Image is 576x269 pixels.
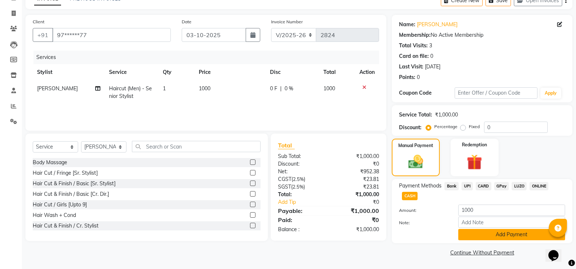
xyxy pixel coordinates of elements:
div: Card on file: [399,52,429,60]
a: Continue Without Payment [393,249,571,257]
div: No Active Membership [399,31,565,39]
span: 1000 [323,85,335,92]
div: ₹1,000.00 [329,226,384,233]
a: Add Tip [273,198,338,206]
span: 2.5% [293,176,304,182]
div: Coupon Code [399,89,454,97]
span: CASH [402,192,418,200]
div: ( ) [273,183,329,191]
input: Search or Scan [132,141,261,152]
div: ₹0 [329,215,384,224]
label: Percentage [434,123,458,130]
span: ONLINE [529,182,548,190]
span: [PERSON_NAME] [37,85,78,92]
div: ₹0 [329,160,384,168]
div: 3 [429,42,432,50]
th: Stylist [33,64,105,80]
div: ₹1,000.00 [435,111,458,119]
div: Payable: [273,206,329,215]
div: Hair Cut / Girls [Upto 9] [33,201,87,209]
div: Total: [273,191,329,198]
span: Total [278,142,295,149]
th: Price [194,64,266,80]
div: Net: [273,168,329,175]
div: 0 [430,52,433,60]
span: CGST [278,176,291,182]
span: UPI [462,182,473,190]
span: LUZO [512,182,527,190]
label: Note: [394,219,452,226]
th: Total [319,64,355,80]
div: ( ) [273,175,329,183]
div: Total Visits: [399,42,428,50]
th: Disc [266,64,319,80]
input: Amount [458,205,565,216]
div: Balance : [273,226,329,233]
div: Hair Cut & Finish / Basic [Cr. Dir.] [33,190,109,198]
span: Bank [444,182,459,190]
span: 0 F [270,85,277,92]
div: Membership: [399,31,431,39]
div: [DATE] [425,63,440,71]
div: Services [33,51,384,64]
div: ₹1,000.00 [329,191,384,198]
span: | [280,85,282,92]
label: Manual Payment [398,142,433,149]
input: Enter Offer / Coupon Code [455,87,537,99]
div: ₹1,000.00 [329,206,384,215]
div: Last Visit: [399,63,423,71]
div: Name: [399,21,415,28]
div: ₹1,000.00 [329,153,384,160]
span: 0 % [285,85,293,92]
div: Hair Cut & Finish / Basic [Sr. Stylist] [33,180,116,187]
span: Payment Methods [399,182,442,190]
div: Discount: [273,160,329,168]
div: ₹23.81 [329,175,384,183]
span: SGST [278,183,291,190]
span: CARD [476,182,491,190]
label: Amount: [394,207,452,214]
span: GPay [494,182,509,190]
button: +91 [33,28,53,42]
div: ₹0 [338,198,384,206]
label: Invoice Number [271,19,303,25]
th: Service [105,64,158,80]
input: Search by Name/Mobile/Email/Code [52,28,171,42]
th: Action [355,64,379,80]
label: Date [182,19,192,25]
div: 0 [417,74,420,81]
iframe: chat widget [545,240,569,262]
div: Sub Total: [273,153,329,160]
div: Hair Wash + Cond [33,211,76,219]
div: Points: [399,74,415,81]
input: Add Note [458,217,565,228]
span: Haircut (Men) - Senior Stylist [109,85,152,99]
span: 1 [163,85,166,92]
a: [PERSON_NAME] [417,21,458,28]
img: _cash.svg [404,153,428,170]
div: Hair Cut & Finish / Cr. Stylist [33,222,98,230]
div: Hair Cut / Fringe [Sr. Stylist] [33,169,98,177]
button: Apply [540,88,561,99]
div: ₹23.81 [329,183,384,191]
label: Redemption [462,142,487,148]
th: Qty [158,64,194,80]
button: Add Payment [458,229,565,240]
div: Service Total: [399,111,432,119]
label: Fixed [469,123,480,130]
div: Discount: [399,124,422,131]
span: 2.5% [293,184,303,190]
label: Client [33,19,44,25]
span: 1000 [199,85,210,92]
div: Body Massage [33,159,67,166]
div: ₹952.38 [329,168,384,175]
div: Paid: [273,215,329,224]
img: _gift.svg [462,153,487,172]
